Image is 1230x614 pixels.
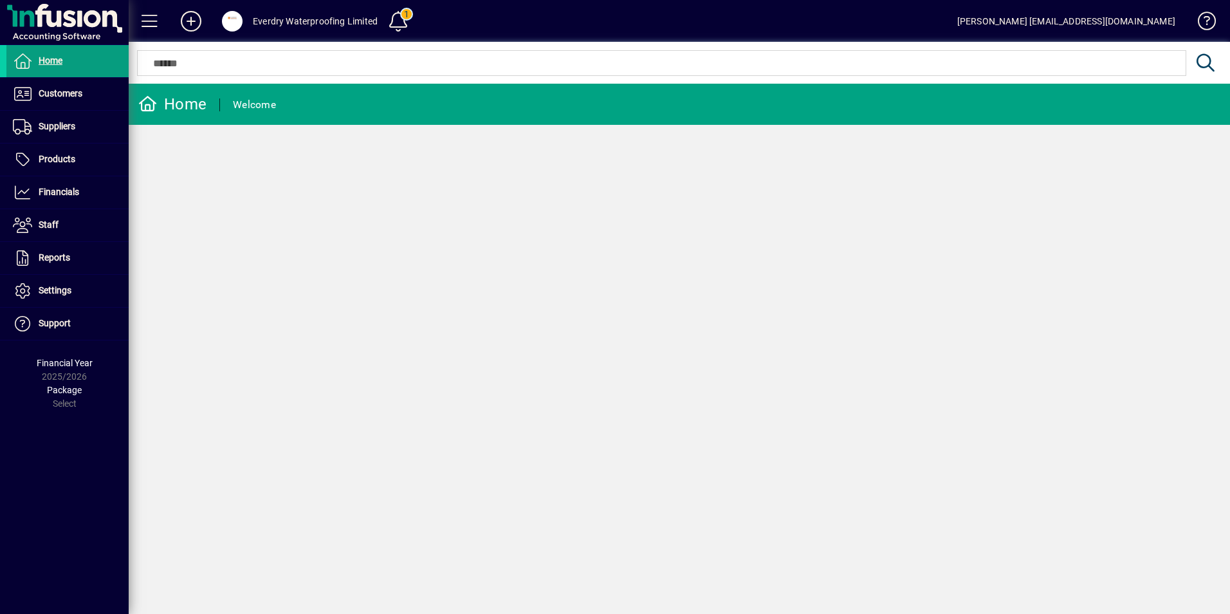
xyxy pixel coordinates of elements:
span: Financials [39,187,79,197]
span: Staff [39,219,59,230]
a: Settings [6,275,129,307]
span: Products [39,154,75,164]
a: Reports [6,242,129,274]
span: Package [47,385,82,395]
div: Everdry Waterproofing Limited [253,11,378,32]
span: Suppliers [39,121,75,131]
div: Welcome [233,95,276,115]
a: Financials [6,176,129,209]
button: Add [170,10,212,33]
div: [PERSON_NAME] [EMAIL_ADDRESS][DOMAIN_NAME] [957,11,1175,32]
span: Reports [39,252,70,263]
a: Suppliers [6,111,129,143]
span: Financial Year [37,358,93,368]
div: Home [138,94,207,115]
span: Settings [39,285,71,295]
span: Home [39,55,62,66]
span: Support [39,318,71,328]
a: Customers [6,78,129,110]
span: Customers [39,88,82,98]
button: Profile [212,10,253,33]
a: Knowledge Base [1188,3,1214,44]
a: Products [6,144,129,176]
a: Staff [6,209,129,241]
a: Support [6,308,129,340]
